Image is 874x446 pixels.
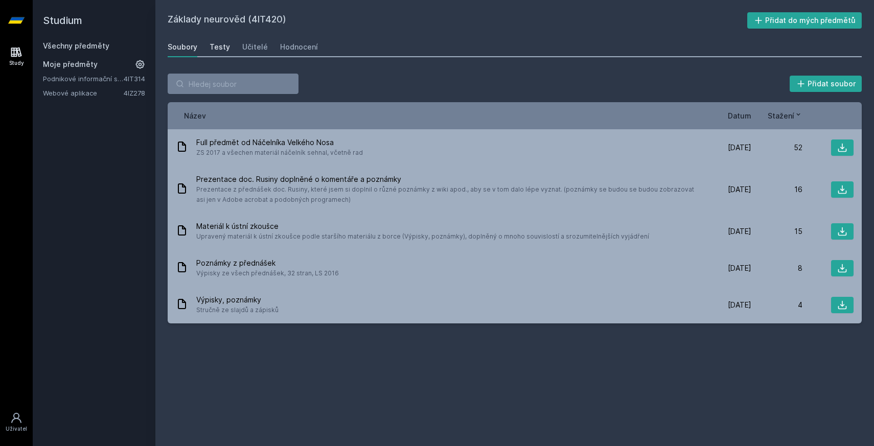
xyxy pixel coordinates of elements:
[168,12,747,29] h2: Základy neurověd (4IT420)
[728,300,751,310] span: [DATE]
[768,110,794,121] span: Stažení
[751,226,802,237] div: 15
[196,268,339,278] span: Výpisky ze všech přednášek, 32 stran, LS 2016
[196,184,696,205] span: Prezentace z přednášek doc. Rusiny, které jsem si doplnil o různé poznámky z wiki apod., aby se v...
[124,89,145,97] a: 4IZ278
[124,75,145,83] a: 4IT314
[210,42,230,52] div: Testy
[196,231,649,242] span: Upravený materiál k ústní zkoušce podle staršího materiálu z borce (Výpisky, poznámky), doplněný ...
[2,41,31,72] a: Study
[751,300,802,310] div: 4
[210,37,230,57] a: Testy
[728,263,751,273] span: [DATE]
[728,226,751,237] span: [DATE]
[196,258,339,268] span: Poznámky z přednášek
[196,148,363,158] span: ZS 2017 a všechen materiál náčelník sehnal, včetně rad
[196,137,363,148] span: Full předmět od Náčelníka Velkého Nosa
[196,305,279,315] span: Stručně ze slajdů a zápisků
[751,263,802,273] div: 8
[196,221,649,231] span: Materiál k ústní zkoušce
[280,37,318,57] a: Hodnocení
[728,184,751,195] span: [DATE]
[728,143,751,153] span: [DATE]
[768,110,802,121] button: Stažení
[43,59,98,69] span: Moje předměty
[196,174,696,184] span: Prezentace doc. Rusiny doplněné o komentáře a poznámky
[168,37,197,57] a: Soubory
[168,42,197,52] div: Soubory
[242,42,268,52] div: Učitelé
[2,407,31,438] a: Uživatel
[751,184,802,195] div: 16
[280,42,318,52] div: Hodnocení
[168,74,298,94] input: Hledej soubor
[43,88,124,98] a: Webové aplikace
[196,295,279,305] span: Výpisky, poznámky
[790,76,862,92] button: Přidat soubor
[184,110,206,121] button: Název
[6,425,27,433] div: Uživatel
[9,59,24,67] div: Study
[747,12,862,29] button: Přidat do mých předmětů
[43,41,109,50] a: Všechny předměty
[728,110,751,121] button: Datum
[242,37,268,57] a: Učitelé
[751,143,802,153] div: 52
[43,74,124,84] a: Podnikové informační systémy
